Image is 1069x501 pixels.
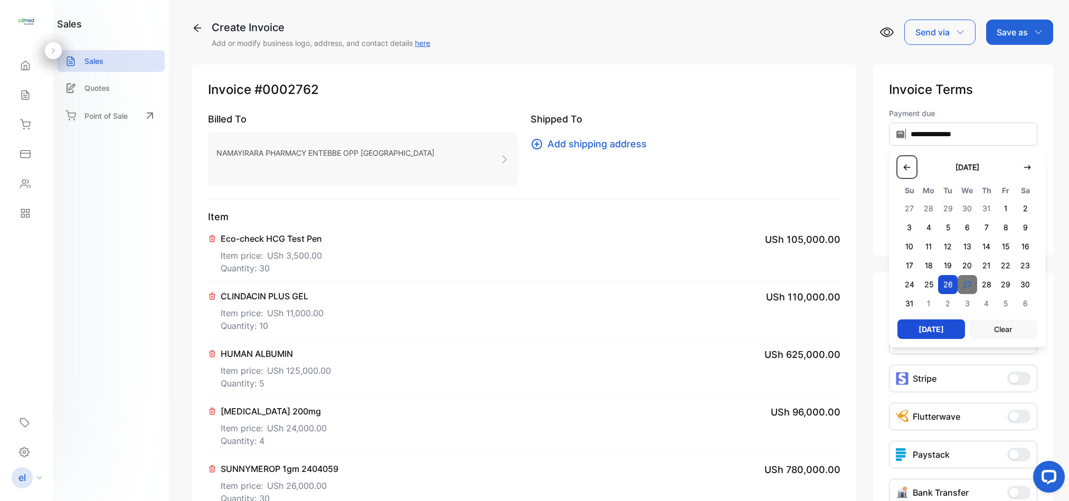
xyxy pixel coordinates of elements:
[900,256,919,275] span: 17
[900,218,919,237] span: 3
[208,112,518,126] p: Billed To
[969,319,1037,339] button: Clear
[18,14,34,30] img: logo
[938,294,958,313] span: 2
[208,210,840,224] p: Item
[996,275,1016,294] span: 29
[915,26,950,39] p: Send via
[938,275,958,294] span: 26
[766,290,840,304] span: USh 110,000.00
[765,232,840,247] span: USh 105,000.00
[1025,457,1069,501] iframe: LiveChat chat widget
[221,319,324,332] p: Quantity: 10
[1016,199,1035,218] span: 2
[221,245,322,262] p: Item price:
[415,39,430,48] a: here
[945,156,990,178] button: [DATE]
[221,360,331,377] p: Item price:
[913,448,950,461] p: Paystack
[221,462,338,475] p: SUNNYMEROP 1gm 2404059
[531,112,840,126] p: Shipped To
[764,347,840,362] span: USh 625,000.00
[1016,256,1035,275] span: 23
[958,199,977,218] span: 30
[221,347,331,360] p: HUMAN ALBUMIN
[958,294,977,313] span: 3
[221,418,327,434] p: Item price:
[919,199,939,218] span: 28
[254,80,319,99] span: #0002762
[997,26,1028,39] p: Save as
[896,486,909,499] img: Icon
[896,410,909,423] img: Icon
[919,237,939,256] span: 11
[221,475,338,492] p: Item price:
[221,405,327,418] p: [MEDICAL_DATA] 200mg
[919,218,939,237] span: 4
[547,137,647,151] span: Add shipping address
[212,20,430,35] div: Create Invoice
[897,319,965,339] button: [DATE]
[84,82,110,93] p: Quotes
[977,275,997,294] span: 28
[212,37,430,49] p: Add or modify business logo, address, and contact details
[938,184,958,197] span: Tu
[958,275,977,294] span: 27
[267,249,322,262] span: USh 3,500.00
[919,294,939,313] span: 1
[771,405,840,419] span: USh 96,000.00
[221,232,322,245] p: Eco-check HCG Test Pen
[1016,294,1035,313] span: 6
[896,448,909,461] img: icon
[267,307,324,319] span: USh 11,000.00
[919,184,939,197] span: Mo
[267,479,327,492] span: USh 26,000.00
[1016,218,1035,237] span: 9
[913,372,936,385] p: Stripe
[938,237,958,256] span: 12
[764,462,840,477] span: USh 780,000.00
[900,294,919,313] span: 31
[919,256,939,275] span: 18
[996,294,1016,313] span: 5
[221,434,327,447] p: Quantity: 4
[996,237,1016,256] span: 15
[977,256,997,275] span: 21
[57,17,82,31] h1: sales
[958,218,977,237] span: 6
[996,199,1016,218] span: 1
[531,137,653,151] button: Add shipping address
[958,184,977,197] span: We
[986,20,1053,45] button: Save as
[977,237,997,256] span: 14
[996,256,1016,275] span: 22
[977,184,997,197] span: Th
[84,110,128,121] p: Point of Sale
[919,275,939,294] span: 25
[904,20,976,45] button: Send via
[221,262,322,275] p: Quantity: 30
[57,104,165,127] a: Point of Sale
[996,218,1016,237] span: 8
[267,364,331,377] span: USh 125,000.00
[1016,275,1035,294] span: 30
[889,80,1037,99] p: Invoice Terms
[977,294,997,313] span: 4
[977,199,997,218] span: 31
[57,77,165,99] a: Quotes
[958,237,977,256] span: 13
[267,422,327,434] span: USh 24,000.00
[938,256,958,275] span: 19
[18,471,26,485] p: el
[900,199,919,218] span: 27
[977,218,997,237] span: 7
[958,256,977,275] span: 20
[996,184,1016,197] span: Fr
[1016,237,1035,256] span: 16
[938,199,958,218] span: 29
[896,372,909,385] img: icon
[889,108,1037,119] label: Payment due
[900,275,919,294] span: 24
[57,50,165,72] a: Sales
